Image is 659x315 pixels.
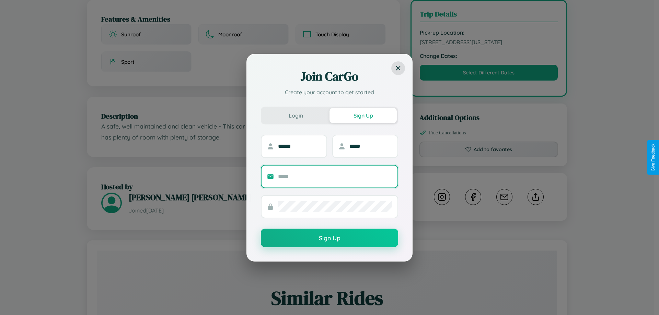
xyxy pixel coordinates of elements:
[651,144,656,171] div: Give Feedback
[261,68,398,85] h2: Join CarGo
[261,229,398,247] button: Sign Up
[262,108,329,123] button: Login
[329,108,397,123] button: Sign Up
[261,88,398,96] p: Create your account to get started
